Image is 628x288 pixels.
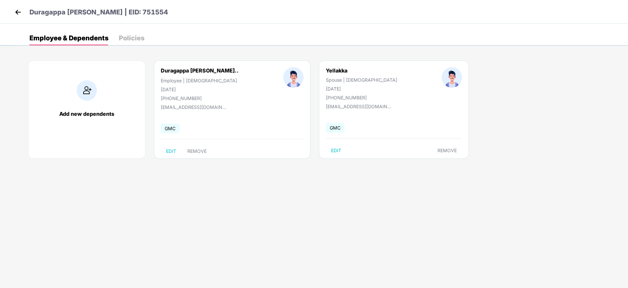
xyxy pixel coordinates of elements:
[442,67,462,88] img: profileImage
[29,7,168,17] p: Duragappa [PERSON_NAME] | EID: 751554
[331,148,341,153] span: EDIT
[161,95,239,101] div: [PHONE_NUMBER]
[326,123,344,133] span: GMC
[161,67,239,74] div: Duragappa [PERSON_NAME]..
[119,35,144,41] div: Policies
[161,124,179,133] span: GMC
[283,67,304,88] img: profileImage
[29,35,108,41] div: Employee & Dependents
[326,77,397,83] div: Spouse | [DEMOGRAPHIC_DATA]
[161,78,239,83] div: Employee | [DEMOGRAPHIC_DATA]
[437,148,457,153] span: REMOVE
[326,67,397,74] div: Yellakka
[326,86,397,92] div: [DATE]
[326,145,346,156] button: EDIT
[161,87,239,92] div: [DATE]
[326,104,391,109] div: [EMAIL_ADDRESS][DOMAIN_NAME]
[13,7,23,17] img: back
[187,149,207,154] span: REMOVE
[326,95,397,100] div: [PHONE_NUMBER]
[161,104,226,110] div: [EMAIL_ADDRESS][DOMAIN_NAME]
[77,80,97,101] img: addIcon
[182,146,212,156] button: REMOVE
[161,146,181,156] button: EDIT
[35,111,139,117] div: Add new dependents
[166,149,176,154] span: EDIT
[432,145,462,156] button: REMOVE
